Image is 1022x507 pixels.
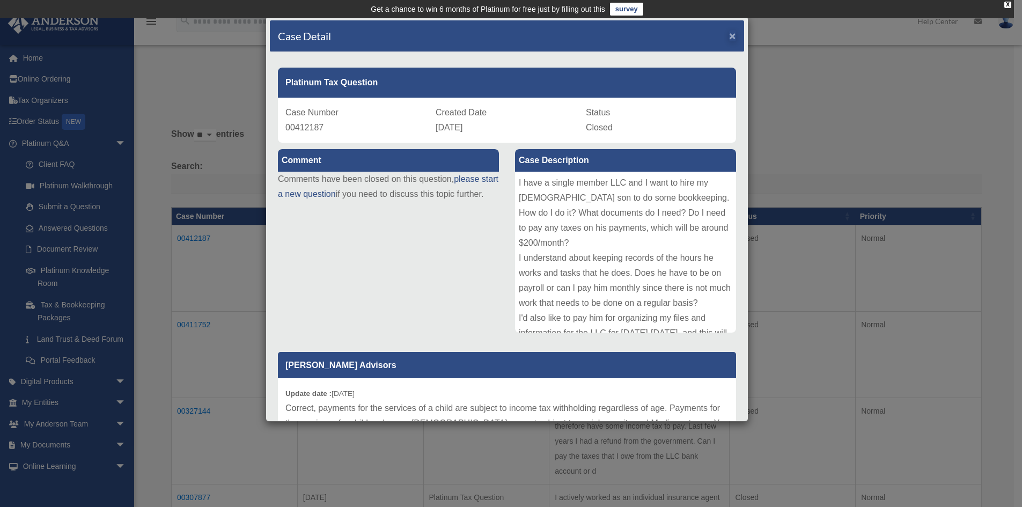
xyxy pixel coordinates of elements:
span: Status [586,108,610,117]
div: close [1004,2,1011,8]
div: I have a single member LLC and I want to hire my [DEMOGRAPHIC_DATA] son to do some bookkeeping. H... [515,172,736,333]
p: [PERSON_NAME] Advisors [278,352,736,378]
div: Platinum Tax Question [278,68,736,98]
label: Case Description [515,149,736,172]
span: Case Number [285,108,339,117]
div: Get a chance to win 6 months of Platinum for free just by filling out this [371,3,605,16]
p: Comments have been closed on this question, if you need to discuss this topic further. [278,172,499,202]
a: please start a new question [278,174,498,199]
span: × [729,30,736,42]
span: Closed [586,123,613,132]
a: survey [610,3,643,16]
small: [DATE] [285,390,355,398]
h4: Case Detail [278,28,331,43]
label: Comment [278,149,499,172]
button: Close [729,30,736,41]
b: Update date : [285,390,332,398]
span: [DATE] [436,123,462,132]
span: 00412187 [285,123,323,132]
span: Created Date [436,108,487,117]
p: Correct, payments for the services of a child are subject to income tax withholding regardless of... [285,401,729,461]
